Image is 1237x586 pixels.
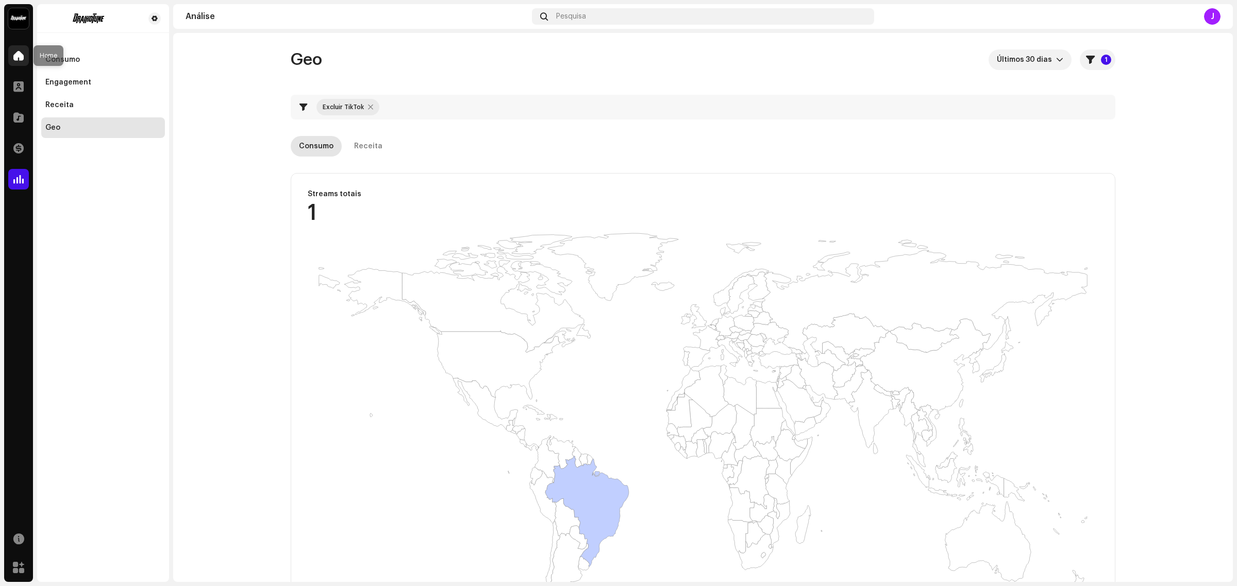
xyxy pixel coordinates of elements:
span: Últimos 30 dias [997,49,1056,70]
div: Excluir TikTok [323,103,364,111]
div: Análise [186,12,528,21]
div: Geo [45,124,60,132]
button: 1 [1080,49,1115,70]
div: Receita [45,101,74,109]
re-m-nav-item: Engagement [41,72,165,93]
div: Engagement [45,78,91,87]
div: dropdown trigger [1056,49,1063,70]
re-m-nav-item: Receita [41,95,165,115]
span: Pesquisa [556,12,586,21]
img: fa294d24-6112-42a8-9831-6e0cd3b5fa40 [45,12,132,25]
re-m-nav-item: Geo [41,117,165,138]
div: Consumo [45,56,80,64]
div: J [1204,8,1221,25]
div: Streams totais [308,190,361,198]
div: Receita [354,136,382,157]
span: Geo [291,49,322,70]
div: Consumo [299,136,333,157]
re-m-nav-item: Consumo [41,49,165,70]
p-badge: 1 [1101,55,1111,65]
img: 10370c6a-d0e2-4592-b8a2-38f444b0ca44 [8,8,29,29]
